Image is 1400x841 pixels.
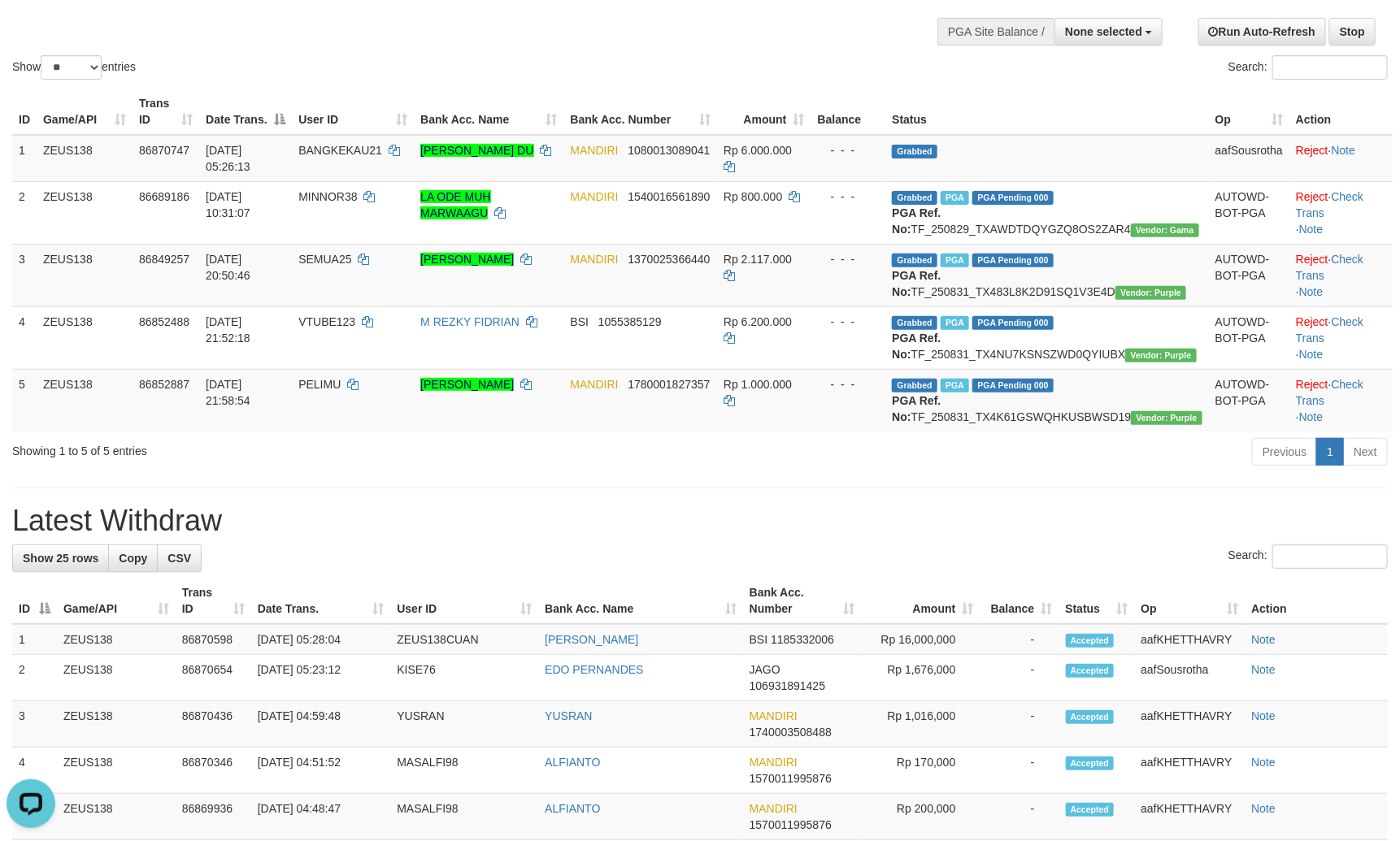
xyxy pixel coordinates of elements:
div: - - - [818,251,880,267]
span: Marked by aafsolysreylen [941,316,969,330]
span: MANDIRI [571,144,619,157]
th: User ID: activate to sort column ascending [390,578,538,624]
td: - [980,655,1059,701]
a: Previous [1252,438,1317,466]
span: Marked by aafkaynarin [941,191,969,205]
td: aafKHETTHAVRY [1134,701,1245,748]
span: Vendor URL: https://trx4.1velocity.biz [1115,286,1186,300]
a: Copy [108,544,158,572]
a: Note [1251,756,1276,769]
b: PGA Ref. No: [892,269,941,298]
span: Accepted [1066,664,1115,678]
span: Rp 6.200.000 [724,315,792,328]
span: PELIMU [298,378,341,391]
div: - - - [818,189,880,205]
th: Bank Acc. Name: activate to sort column ascending [414,89,563,135]
td: ZEUS138 [37,181,133,244]
span: MANDIRI [750,802,798,815]
div: Showing 1 to 5 of 5 entries [12,436,572,459]
td: Rp 170,000 [862,748,980,794]
span: Copy 1185332006 to clipboard [771,633,834,646]
a: Stop [1329,18,1376,46]
span: Copy 1570011995876 to clipboard [750,772,832,785]
a: [PERSON_NAME] [420,253,514,266]
td: [DATE] 05:23:12 [251,655,391,701]
th: Bank Acc. Number: activate to sort column ascending [564,89,718,135]
span: None selected [1065,25,1142,38]
td: TF_250831_TX4NU7KSNSZWD0QYIUBX [885,306,1208,369]
b: PGA Ref. No: [892,394,941,423]
span: Vendor URL: https://trx31.1velocity.biz [1131,223,1199,237]
span: Rp 800.000 [724,190,782,203]
a: Note [1299,410,1324,423]
span: [DATE] 20:50:46 [206,253,250,282]
span: Grabbed [892,145,937,158]
td: [DATE] 04:51:52 [251,748,391,794]
span: SEMUA25 [298,253,351,266]
a: Note [1251,663,1276,676]
a: Check Trans [1296,315,1363,345]
span: Copy 1780001827357 to clipboard [628,378,710,391]
th: Status [885,89,1208,135]
b: PGA Ref. No: [892,332,941,361]
td: YUSRAN [390,701,538,748]
span: PGA Pending [972,191,1054,205]
td: 4 [12,748,57,794]
a: Note [1299,285,1324,298]
th: ID: activate to sort column descending [12,578,57,624]
a: ALFIANTO [545,802,600,815]
span: MANDIRI [571,378,619,391]
td: ZEUS138 [37,369,133,431]
a: Run Auto-Refresh [1198,18,1326,46]
span: MANDIRI [750,709,798,722]
span: Vendor URL: https://trx4.1velocity.biz [1125,349,1196,362]
th: User ID: activate to sort column ascending [292,89,414,135]
a: EDO PERNANDES [545,663,643,676]
td: ZEUS138 [57,624,176,655]
td: AUTOWD-BOT-PGA [1209,244,1289,306]
a: Note [1251,709,1276,722]
td: 3 [12,244,37,306]
td: TF_250831_TX483L8K2D91SQ1V3E4D [885,244,1208,306]
td: aafKHETTHAVRY [1134,624,1245,655]
button: Open LiveChat chat widget [7,7,55,55]
td: ZEUS138 [57,794,176,840]
td: Rp 1,676,000 [862,655,980,701]
td: ZEUS138 [57,701,176,748]
th: Date Trans.: activate to sort column descending [199,89,292,135]
span: CSV [167,552,191,565]
td: aafSousrotha [1209,135,1289,182]
span: Copy 1570011995876 to clipboard [750,818,832,831]
td: [DATE] 04:48:47 [251,794,391,840]
a: LA ODE MUH MARWAAGU [420,190,490,219]
div: - - - [818,376,880,392]
span: BANGKEKAU21 [298,144,382,157]
th: ID [12,89,37,135]
span: MINNOR38 [298,190,357,203]
span: PGA Pending [972,316,1054,330]
td: AUTOWD-BOT-PGA [1209,181,1289,244]
a: Note [1299,223,1324,236]
a: ALFIANTO [545,756,600,769]
a: Reject [1296,315,1328,328]
input: Search: [1272,544,1388,569]
th: Trans ID: activate to sort column ascending [133,89,199,135]
td: [DATE] 05:28:04 [251,624,391,655]
td: Rp 1,016,000 [862,701,980,748]
button: None selected [1054,18,1163,46]
td: 5 [12,369,37,431]
span: Copy 1370025366440 to clipboard [628,253,710,266]
td: - [980,794,1059,840]
th: Status: activate to sort column ascending [1059,578,1135,624]
div: - - - [818,314,880,330]
td: aafKHETTHAVRY [1134,794,1245,840]
td: 86870598 [176,624,251,655]
td: 4 [12,306,37,369]
span: Copy 106931891425 to clipboard [750,679,825,692]
td: aafKHETTHAVRY [1134,748,1245,794]
label: Search: [1228,544,1388,569]
td: 2 [12,655,57,701]
span: BSI [571,315,589,328]
span: Marked by aafsolysreylen [941,379,969,392]
th: Game/API: activate to sort column ascending [37,89,133,135]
